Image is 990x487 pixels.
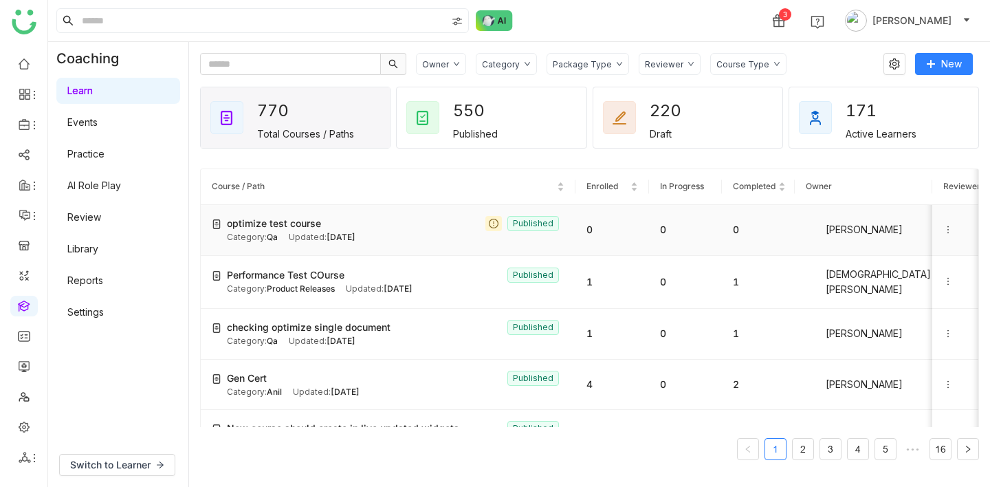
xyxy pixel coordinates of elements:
div: Owner [422,59,449,69]
td: 0 [649,360,722,411]
li: 5 [874,438,896,460]
img: help.svg [811,15,824,29]
div: [DEMOGRAPHIC_DATA][PERSON_NAME] [806,267,921,297]
img: avatar [845,10,867,32]
nz-tag: Published [507,371,559,386]
div: Category: [227,231,278,244]
span: Performance Test COurse [227,268,344,283]
td: 1 [722,309,795,360]
li: 3 [819,438,841,460]
nz-tag: Published [507,320,559,335]
li: 16 [929,438,951,460]
span: [DATE] [384,283,412,294]
span: ••• [902,438,924,460]
div: Updated: [346,283,412,296]
div: [PERSON_NAME] [806,376,921,393]
nz-tag: Published [507,421,559,436]
a: 2 [793,439,813,459]
img: 684a9aedde261c4b36a3ced9 [806,427,822,444]
div: 770 [257,96,307,125]
span: Gen Cert [227,371,267,386]
td: 2 [722,360,795,411]
img: search-type.svg [452,16,463,27]
a: Learn [67,85,93,96]
div: [PERSON_NAME] [806,427,921,444]
div: Course Type [716,59,769,69]
td: 0 [649,205,722,256]
td: 1 [722,256,795,309]
span: Completed [733,181,775,191]
span: [PERSON_NAME] [872,13,951,28]
div: 550 [453,96,503,125]
div: Total Courses / Paths [257,128,354,140]
div: 3 [779,8,791,21]
span: [DATE] [331,387,360,397]
span: New course should create in live updated widgets [227,421,459,436]
span: Anil [267,387,282,397]
td: 0 [722,410,795,461]
button: Previous Page [737,438,759,460]
img: active_learners.svg [807,109,824,126]
img: published_courses.svg [415,109,431,126]
td: 1 [575,256,648,309]
span: Owner [806,181,832,191]
div: Reviewer [645,59,683,69]
a: 16 [930,439,951,459]
div: 171 [846,96,895,125]
a: Events [67,116,98,128]
button: [PERSON_NAME] [842,10,973,32]
span: Product Releases [267,283,335,294]
a: 4 [848,439,868,459]
img: create-new-course.svg [212,374,221,384]
span: [DATE] [327,336,355,346]
span: [DATE] [327,232,355,242]
span: Qa [267,232,278,242]
span: Switch to Learner [70,457,151,473]
td: 0 [575,205,648,256]
div: Updated: [289,231,355,244]
li: Next 5 Pages [902,438,924,460]
img: total_courses.svg [219,109,235,126]
span: Reviewers [943,181,984,191]
li: 4 [847,438,869,460]
span: Qa [267,336,278,346]
img: create-new-course.svg [212,424,221,434]
img: ask-buddy-normal.svg [476,10,513,31]
img: create-new-course.svg [212,219,221,229]
td: 0 [649,256,722,309]
a: 5 [875,439,896,459]
td: 1 [575,309,648,360]
a: Practice [67,148,104,160]
div: Category: [227,386,282,399]
img: create-new-course.svg [212,271,221,281]
img: 684a9b6bde261c4b36a3d2e3 [806,376,822,393]
a: Library [67,243,98,255]
div: Updated: [293,386,360,399]
img: 684a9b22de261c4b36a3d00f [806,221,822,238]
button: Next Page [957,438,979,460]
img: draft_courses.svg [611,109,628,126]
div: Category [482,59,520,69]
div: 220 [650,96,699,125]
nz-tag: Published [507,216,559,231]
nz-tag: Published [507,268,559,283]
li: 2 [792,438,814,460]
span: In Progress [660,181,704,191]
td: 0 [575,410,648,461]
div: Coaching [48,42,140,75]
div: [PERSON_NAME] [806,221,921,238]
a: 1 [765,439,786,459]
td: 0 [722,205,795,256]
div: Category: [227,335,278,348]
img: create-new-course.svg [212,323,221,333]
a: Review [67,211,101,223]
div: Active Learners [846,128,916,140]
td: 0 [649,410,722,461]
img: 684a9aedde261c4b36a3ced9 [806,325,822,342]
span: optimize test course [227,216,321,231]
div: [PERSON_NAME] [806,325,921,342]
button: New [915,53,973,75]
a: 3 [820,439,841,459]
a: Reports [67,274,103,286]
